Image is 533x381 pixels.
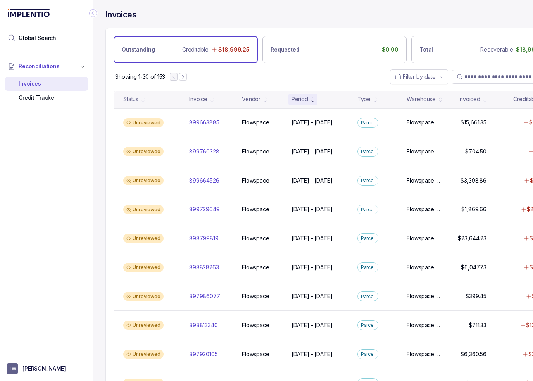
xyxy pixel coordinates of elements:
div: Type [357,95,371,103]
button: Next Page [179,73,187,81]
p: [DATE] - [DATE] [292,148,333,155]
div: Unreviewed [123,205,164,214]
div: Invoices [11,77,82,91]
div: Unreviewed [123,234,164,243]
p: Flowspace - Fedex [407,177,441,184]
p: $704.50 [465,148,486,155]
p: Total [419,46,433,53]
div: Remaining page entries [115,73,165,81]
span: Filter by date [403,73,436,80]
div: Warehouse [407,95,436,103]
p: Parcel [361,148,375,155]
p: Flowspace [242,321,269,329]
p: $6,047.73 [461,264,486,271]
p: [DATE] - [DATE] [292,264,333,271]
div: Unreviewed [123,263,164,272]
div: Unreviewed [123,292,164,301]
p: Flowspace - Fedex [407,234,441,242]
p: $0.00 [382,46,398,53]
p: Flowspace - Fedex [407,321,441,329]
p: Parcel [361,293,375,300]
div: Unreviewed [123,321,164,330]
p: Flowspace [242,350,269,358]
div: Unreviewed [123,176,164,185]
p: $711.33 [469,321,486,329]
p: Flowspace [242,234,269,242]
p: $399.45 [466,292,486,300]
p: Flowspace [242,264,269,271]
p: $23,644.23 [458,234,486,242]
p: Parcel [361,234,375,242]
div: Unreviewed [123,147,164,156]
p: Recoverable [480,46,513,53]
p: Flowspace - Fedex [407,264,441,271]
p: Flowspace - Fedex [407,148,441,155]
p: Parcel [361,177,375,184]
div: Unreviewed [123,118,164,128]
p: 899760328 [189,148,219,155]
h4: Invoices [105,9,136,20]
p: Flowspace [242,205,269,213]
p: [DATE] - [DATE] [292,292,333,300]
p: Outstanding [122,46,155,53]
p: 899729649 [189,205,220,213]
span: Reconciliations [19,62,60,70]
p: Flowspace - Fedex [407,119,441,126]
button: Date Range Picker [390,69,448,84]
p: 899663885 [189,119,219,126]
p: Parcel [361,350,375,358]
p: [DATE] - [DATE] [292,321,333,329]
p: [PERSON_NAME] [22,365,66,372]
p: $15,661.35 [461,119,486,126]
p: Parcel [361,264,375,271]
div: Period [292,95,308,103]
div: Status [123,95,138,103]
p: Flowspace [242,148,269,155]
div: Reconciliations [5,75,88,107]
search: Date Range Picker [395,73,436,81]
p: $1,869.66 [461,205,486,213]
div: Invoice [189,95,207,103]
p: Flowspace [242,292,269,300]
p: [DATE] - [DATE] [292,234,333,242]
span: Global Search [19,34,56,42]
p: Flowspace - Fedex [407,350,441,358]
p: 898813340 [189,321,218,329]
p: Parcel [361,206,375,214]
p: $3,398.86 [461,177,486,184]
p: Requested [271,46,300,53]
p: Showing 1-30 of 153 [115,73,165,81]
p: Flowspace - Fedex [407,205,441,213]
div: Invoiced [459,95,480,103]
div: Unreviewed [123,350,164,359]
p: Flowspace - Fedex [407,292,441,300]
div: Collapse Icon [88,9,98,18]
p: Parcel [361,119,375,127]
p: 898828263 [189,264,219,271]
div: Vendor [242,95,260,103]
p: 897920105 [189,350,218,358]
p: 899664526 [189,177,219,184]
p: 898799819 [189,234,219,242]
p: Creditable [182,46,209,53]
p: Flowspace [242,177,269,184]
button: User initials[PERSON_NAME] [7,363,86,374]
p: $18,999.25 [218,46,250,53]
p: Parcel [361,321,375,329]
p: [DATE] - [DATE] [292,205,333,213]
button: Reconciliations [5,58,88,75]
p: [DATE] - [DATE] [292,350,333,358]
p: [DATE] - [DATE] [292,177,333,184]
p: 897986077 [189,292,220,300]
p: $6,360.56 [461,350,486,358]
p: [DATE] - [DATE] [292,119,333,126]
div: Credit Tracker [11,91,82,105]
p: Flowspace [242,119,269,126]
span: User initials [7,363,18,374]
